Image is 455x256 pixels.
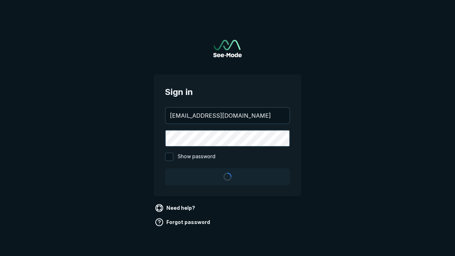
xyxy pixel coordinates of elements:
span: Show password [178,153,215,161]
span: Sign in [165,86,290,98]
a: Forgot password [154,217,213,228]
img: See-Mode Logo [213,40,242,57]
input: your@email.com [166,108,289,123]
a: Need help? [154,202,198,214]
a: Go to sign in [213,40,242,57]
